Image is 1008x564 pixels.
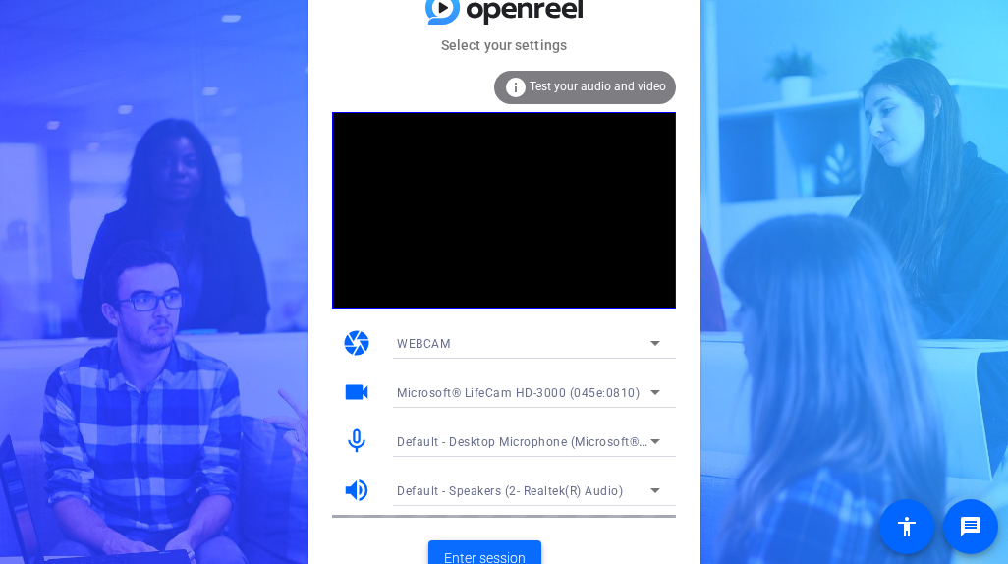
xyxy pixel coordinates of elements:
span: Test your audio and video [530,80,666,93]
mat-icon: info [504,76,528,99]
mat-icon: mic_none [342,426,371,456]
mat-icon: videocam [342,377,371,407]
span: Default - Desktop Microphone (Microsoft® LifeCam HD-3000) (045e:0810) [397,433,822,449]
mat-icon: message [959,515,982,538]
span: Default - Speakers (2- Realtek(R) Audio) [397,484,623,498]
mat-card-subtitle: Select your settings [308,34,700,56]
span: Microsoft® LifeCam HD-3000 (045e:0810) [397,386,640,400]
mat-icon: volume_up [342,476,371,505]
span: WEBCAM [397,337,450,351]
mat-icon: camera [342,328,371,358]
mat-icon: accessibility [895,515,919,538]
